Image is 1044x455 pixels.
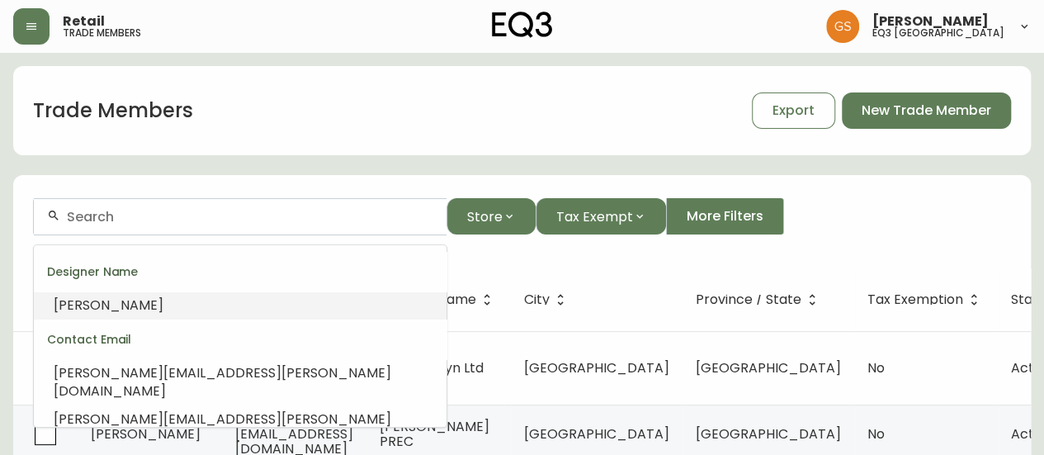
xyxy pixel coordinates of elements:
span: More Filters [687,207,763,225]
span: Province / State [696,292,823,307]
span: [PERSON_NAME] [872,15,989,28]
button: New Trade Member [842,92,1011,129]
div: Contact Email [34,320,446,359]
button: More Filters [666,198,784,235]
button: Tax Exempt [536,198,666,235]
span: City [524,295,550,305]
span: City [524,292,571,307]
span: [PERSON_NAME][EMAIL_ADDRESS][PERSON_NAME][DOMAIN_NAME] [54,363,391,400]
span: Export [772,102,815,120]
button: Store [446,198,536,235]
button: Export [752,92,835,129]
h5: eq3 [GEOGRAPHIC_DATA] [872,28,1004,38]
span: New Trade Member [862,102,991,120]
span: Tax Exempt [556,206,633,227]
span: Tax Exemption [867,292,985,307]
img: logo [492,12,553,38]
span: Retail [63,15,105,28]
h1: Trade Members [33,97,193,125]
span: [PERSON_NAME] [91,424,201,443]
span: Store [467,206,503,227]
span: [GEOGRAPHIC_DATA] [696,358,841,377]
span: [PERSON_NAME] [54,296,163,315]
span: [PERSON_NAME] PREC [380,417,489,451]
h5: trade members [63,28,141,38]
span: Tax Exemption [867,295,963,305]
div: Designer Name [34,252,446,291]
span: No [867,424,885,443]
span: [GEOGRAPHIC_DATA] [524,358,669,377]
span: [GEOGRAPHIC_DATA] [524,424,669,443]
span: Province / State [696,295,801,305]
span: [GEOGRAPHIC_DATA] [696,424,841,443]
img: 6b403d9c54a9a0c30f681d41f5fc2571 [826,10,859,43]
input: Search [67,209,433,225]
span: No [867,358,885,377]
